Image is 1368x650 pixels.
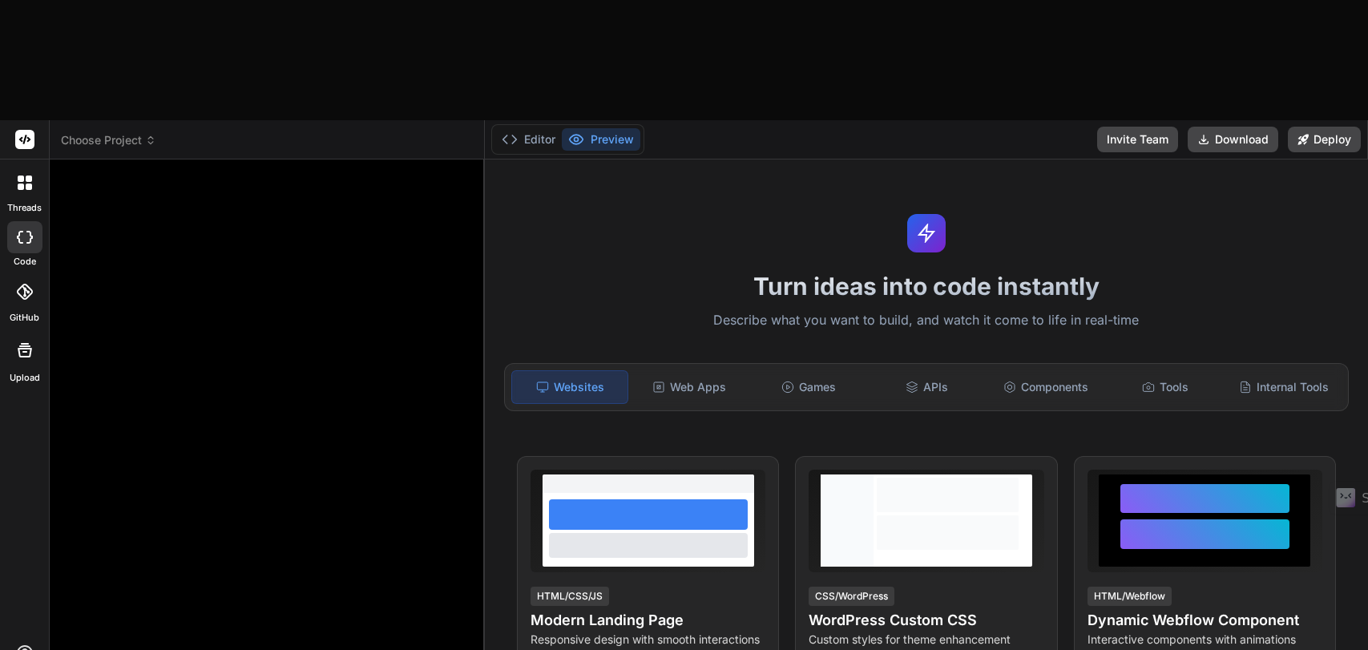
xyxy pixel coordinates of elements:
[809,609,1043,632] h4: WordPress Custom CSS
[531,587,609,606] div: HTML/CSS/JS
[14,255,36,268] label: code
[750,370,866,404] div: Games
[511,370,628,404] div: Websites
[495,128,562,151] button: Editor
[7,201,42,215] label: threads
[494,272,1358,301] h1: Turn ideas into code instantly
[10,371,40,385] label: Upload
[562,128,640,151] button: Preview
[494,310,1358,331] p: Describe what you want to build, and watch it come to life in real-time
[988,370,1104,404] div: Components
[632,370,747,404] div: Web Apps
[1088,632,1322,648] p: Interactive components with animations
[531,632,765,648] p: Responsive design with smooth interactions
[531,609,765,632] h4: Modern Landing Page
[1088,609,1322,632] h4: Dynamic Webflow Component
[61,132,156,148] span: Choose Project
[1097,127,1178,152] button: Invite Team
[1288,127,1361,152] button: Deploy
[809,632,1043,648] p: Custom styles for theme enhancement
[10,311,39,325] label: GitHub
[1088,587,1172,606] div: HTML/Webflow
[870,370,985,404] div: APIs
[1188,127,1278,152] button: Download
[1107,370,1222,404] div: Tools
[1226,370,1342,404] div: Internal Tools
[809,587,894,606] div: CSS/WordPress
